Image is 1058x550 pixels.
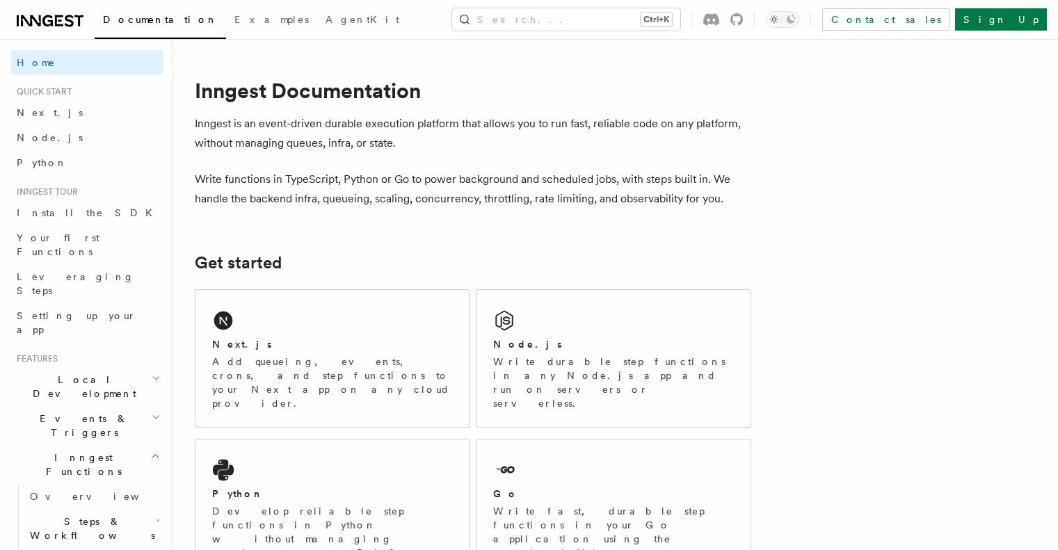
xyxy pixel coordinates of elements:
[95,4,226,39] a: Documentation
[17,207,161,218] span: Install the SDK
[493,355,734,410] p: Write durable step functions in any Node.js app and run on servers or serverless.
[11,150,163,175] a: Python
[17,271,134,296] span: Leveraging Steps
[11,412,152,439] span: Events & Triggers
[11,100,163,125] a: Next.js
[17,107,83,118] span: Next.js
[11,264,163,303] a: Leveraging Steps
[11,373,152,401] span: Local Development
[11,406,163,445] button: Events & Triggers
[24,484,163,509] a: Overview
[195,289,470,428] a: Next.jsAdd queueing, events, crons, and step functions to your Next app on any cloud provider.
[30,491,173,502] span: Overview
[212,337,272,351] h2: Next.js
[17,157,67,168] span: Python
[195,253,282,273] a: Get started
[212,487,264,501] h2: Python
[11,445,163,484] button: Inngest Functions
[317,4,408,38] a: AgentKit
[17,232,99,257] span: Your first Functions
[11,186,78,197] span: Inngest tour
[212,355,453,410] p: Add queueing, events, crons, and step functions to your Next app on any cloud provider.
[641,13,672,26] kbd: Ctrl+K
[195,114,751,153] p: Inngest is an event-driven durable execution platform that allows you to run fast, reliable code ...
[766,11,799,28] button: Toggle dark mode
[17,310,136,335] span: Setting up your app
[476,289,751,428] a: Node.jsWrite durable step functions in any Node.js app and run on servers or serverless.
[103,14,218,25] span: Documentation
[195,170,751,209] p: Write functions in TypeScript, Python or Go to power background and scheduled jobs, with steps bu...
[234,14,309,25] span: Examples
[11,367,163,406] button: Local Development
[11,200,163,225] a: Install the SDK
[17,56,56,70] span: Home
[11,451,150,478] span: Inngest Functions
[493,337,562,351] h2: Node.js
[955,8,1047,31] a: Sign Up
[226,4,317,38] a: Examples
[24,509,163,548] button: Steps & Workflows
[11,125,163,150] a: Node.js
[11,303,163,342] a: Setting up your app
[11,50,163,75] a: Home
[452,8,680,31] button: Search...Ctrl+K
[195,78,751,103] h1: Inngest Documentation
[24,515,155,542] span: Steps & Workflows
[17,132,83,143] span: Node.js
[493,487,518,501] h2: Go
[326,14,399,25] span: AgentKit
[822,8,949,31] a: Contact sales
[11,353,58,364] span: Features
[11,86,72,97] span: Quick start
[11,225,163,264] a: Your first Functions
